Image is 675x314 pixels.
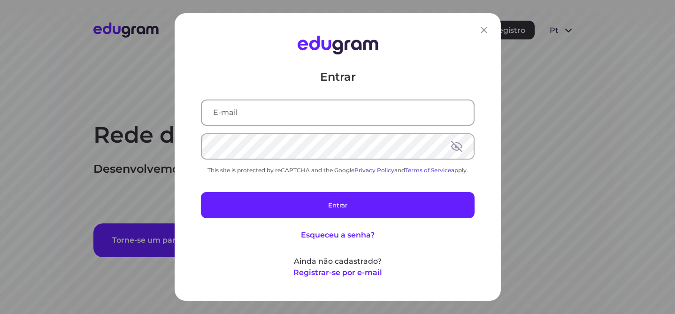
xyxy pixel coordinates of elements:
[202,100,474,125] input: E-mail
[301,230,375,241] button: Esqueceu a senha?
[201,256,475,267] p: Ainda não cadastrado?
[354,167,394,174] a: Privacy Policy
[293,267,382,278] button: Registrar-se por e-mail
[201,167,475,174] div: This site is protected by reCAPTCHA and the Google and apply.
[201,192,475,218] button: Entrar
[297,36,378,54] img: Edugram Logo
[201,69,475,84] p: Entrar
[405,167,451,174] a: Terms of Service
